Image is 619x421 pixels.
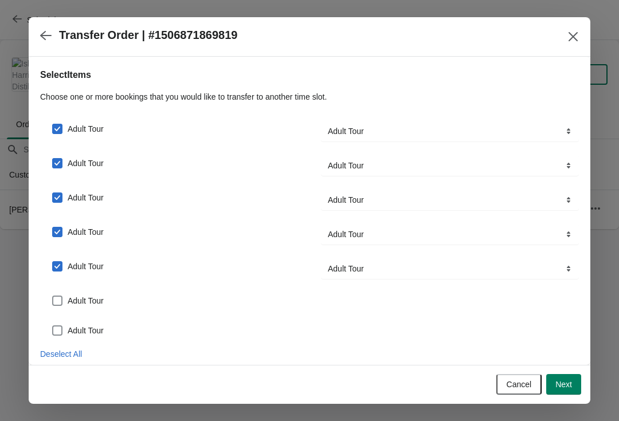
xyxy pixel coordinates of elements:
[59,29,237,42] h2: Transfer Order | #1506871869819
[68,123,104,135] span: Adult Tour
[563,26,583,47] button: Close
[507,380,532,389] span: Cancel
[68,158,104,169] span: Adult Tour
[68,226,104,238] span: Adult Tour
[40,91,579,103] p: Choose one or more bookings that you would like to transfer to another time slot.
[40,349,82,359] span: Deselect All
[36,344,87,364] button: Deselect All
[546,374,581,395] button: Next
[68,295,104,306] span: Adult Tour
[68,261,104,272] span: Adult Tour
[40,68,579,82] h2: Select Items
[68,192,104,203] span: Adult Tour
[496,374,542,395] button: Cancel
[68,325,104,336] span: Adult Tour
[555,380,572,389] span: Next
